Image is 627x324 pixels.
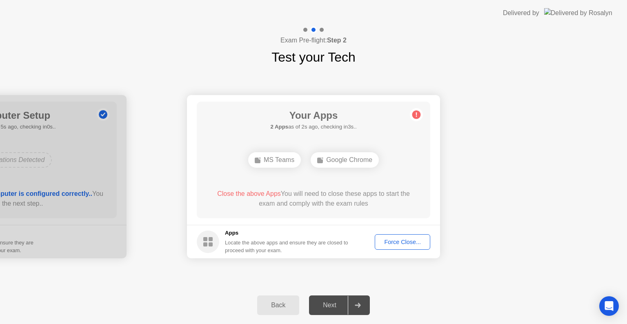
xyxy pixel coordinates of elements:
button: Next [309,295,370,315]
h1: Test your Tech [271,47,356,67]
b: Step 2 [327,37,347,44]
div: Delivered by [503,8,539,18]
b: 2 Apps [270,124,288,130]
h5: Apps [225,229,349,237]
h4: Exam Pre-flight: [280,36,347,45]
span: Close the above Apps [217,190,281,197]
h1: Your Apps [270,108,356,123]
div: Back [260,302,297,309]
div: You will need to close these apps to start the exam and comply with the exam rules [209,189,419,209]
div: Locate the above apps and ensure they are closed to proceed with your exam. [225,239,349,254]
div: Force Close... [378,239,427,245]
div: MS Teams [248,152,301,168]
div: Open Intercom Messenger [599,296,619,316]
h5: as of 2s ago, checking in3s.. [270,123,356,131]
div: Next [311,302,348,309]
img: Delivered by Rosalyn [544,8,612,18]
div: Google Chrome [311,152,379,168]
button: Back [257,295,299,315]
button: Force Close... [375,234,430,250]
